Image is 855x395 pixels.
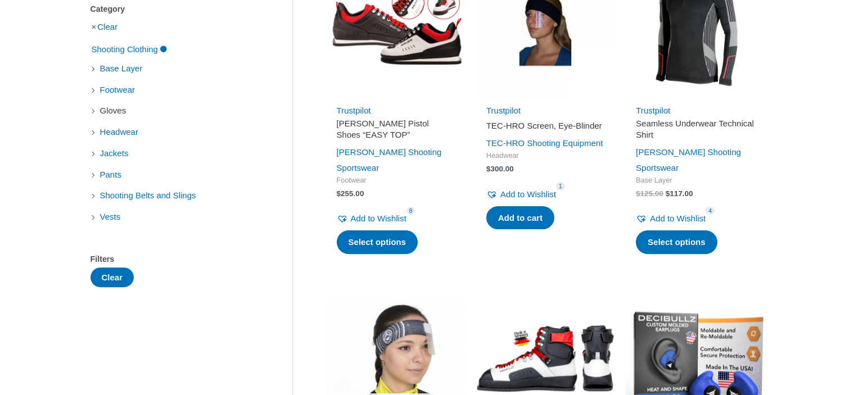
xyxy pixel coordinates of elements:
a: [PERSON_NAME] Pistol Shoes “EASY TOP” [337,118,455,144]
span: Footwear [99,80,137,99]
span: Footwear [337,176,455,185]
span: Gloves [99,101,128,120]
bdi: 300.00 [486,165,514,173]
div: Category [91,1,259,17]
h2: Seamless Underwear Technical Shirt [636,118,754,140]
span: Shooting Belts and Slings [99,186,197,205]
bdi: 255.00 [337,189,364,198]
div: Filters [91,251,259,267]
bdi: 117.00 [666,189,693,198]
a: Select options for “Seamless Underwear Technical Shirt” [636,230,717,254]
a: Headwear [99,126,139,136]
a: Pants [99,169,123,179]
a: Add to Wishlist [337,211,406,226]
span: 8 [406,207,415,215]
a: TEC-HRO Screen, Eye-Blinder [486,120,604,135]
span: Vests [99,207,122,226]
a: Gloves [99,105,128,115]
a: Vests [99,211,122,221]
span: Base Layer [99,59,144,78]
span: Add to Wishlist [351,214,406,223]
a: Jackets [99,148,130,157]
span: $ [337,189,341,198]
a: Trustpilot [486,106,521,115]
a: [PERSON_NAME] Shooting Sportswear [636,147,741,172]
a: Trustpilot [337,106,371,115]
span: Pants [99,165,123,184]
a: Trustpilot [636,106,670,115]
a: Base Layer [99,63,144,72]
a: Shooting Clothing [91,44,168,53]
span: 4 [705,207,714,215]
span: $ [666,189,670,198]
a: Add to Wishlist [486,187,556,202]
span: Headwear [99,122,139,142]
a: Clear [97,22,117,31]
a: TEC-HRO Shooting Equipment [486,138,603,148]
span: Shooting Clothing [91,40,159,59]
span: Headwear [486,151,604,161]
span: Jackets [99,144,130,163]
a: Select options for “SAUER Pistol Shoes "EASY TOP"” [337,230,418,254]
a: Seamless Underwear Technical Shirt [636,118,754,144]
bdi: 125.00 [636,189,663,198]
a: [PERSON_NAME] Shooting Sportswear [337,147,442,172]
span: Add to Wishlist [500,189,556,199]
span: $ [636,189,640,198]
span: Add to Wishlist [650,214,705,223]
span: $ [486,165,491,173]
span: Base Layer [636,176,754,185]
button: Clear [91,267,134,287]
h2: TEC-HRO Screen, Eye-Blinder [486,120,604,131]
h2: [PERSON_NAME] Pistol Shoes “EASY TOP” [337,118,455,140]
a: Add to cart: “TEC-HRO Screen, Eye-Blinder” [486,206,554,230]
span: 1 [556,182,565,190]
a: Shooting Belts and Slings [99,190,197,199]
a: Footwear [99,84,137,94]
a: Add to Wishlist [636,211,705,226]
